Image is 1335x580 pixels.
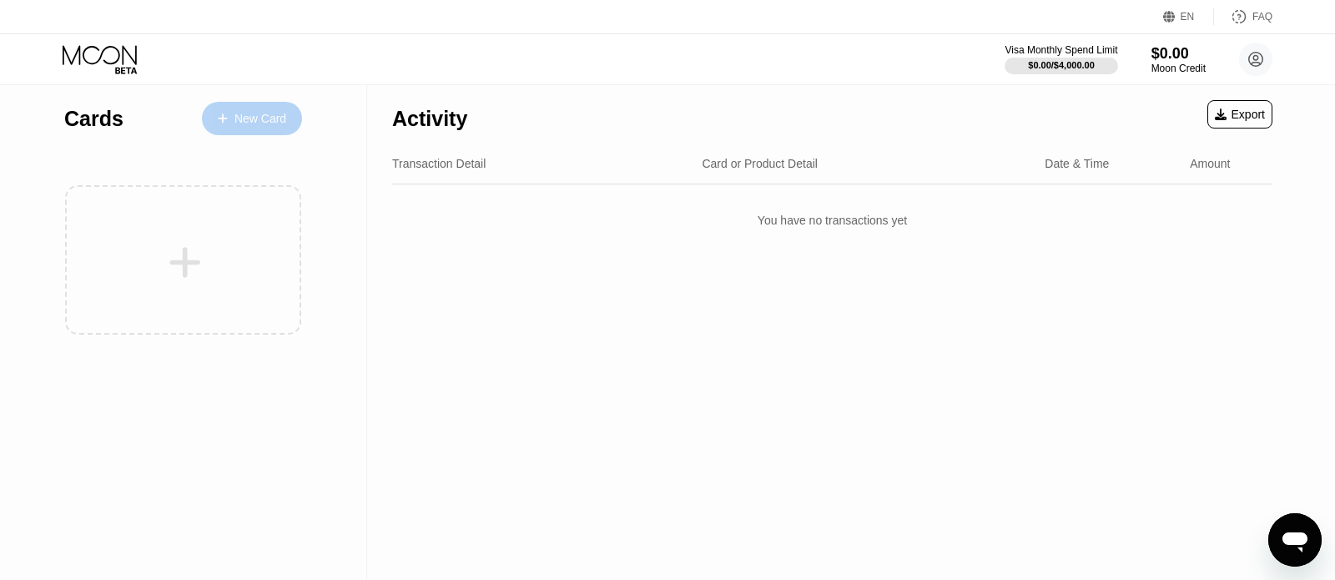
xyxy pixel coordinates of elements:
[392,197,1272,244] div: You have no transactions yet
[392,157,486,170] div: Transaction Detail
[1190,157,1230,170] div: Amount
[1045,157,1109,170] div: Date & Time
[1005,44,1117,56] div: Visa Monthly Spend Limit
[1268,513,1322,567] iframe: Nút để khởi chạy cửa sổ nhắn tin
[234,112,286,126] div: New Card
[1163,8,1214,25] div: EN
[392,107,467,131] div: Activity
[1252,11,1272,23] div: FAQ
[1151,45,1206,63] div: $0.00
[202,102,302,135] div: New Card
[1207,100,1272,129] div: Export
[1151,63,1206,74] div: Moon Credit
[1028,60,1095,70] div: $0.00 / $4,000.00
[1215,108,1265,121] div: Export
[1181,11,1195,23] div: EN
[1005,44,1117,74] div: Visa Monthly Spend Limit$0.00/$4,000.00
[1214,8,1272,25] div: FAQ
[64,107,123,131] div: Cards
[1151,45,1206,74] div: $0.00Moon Credit
[702,157,818,170] div: Card or Product Detail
